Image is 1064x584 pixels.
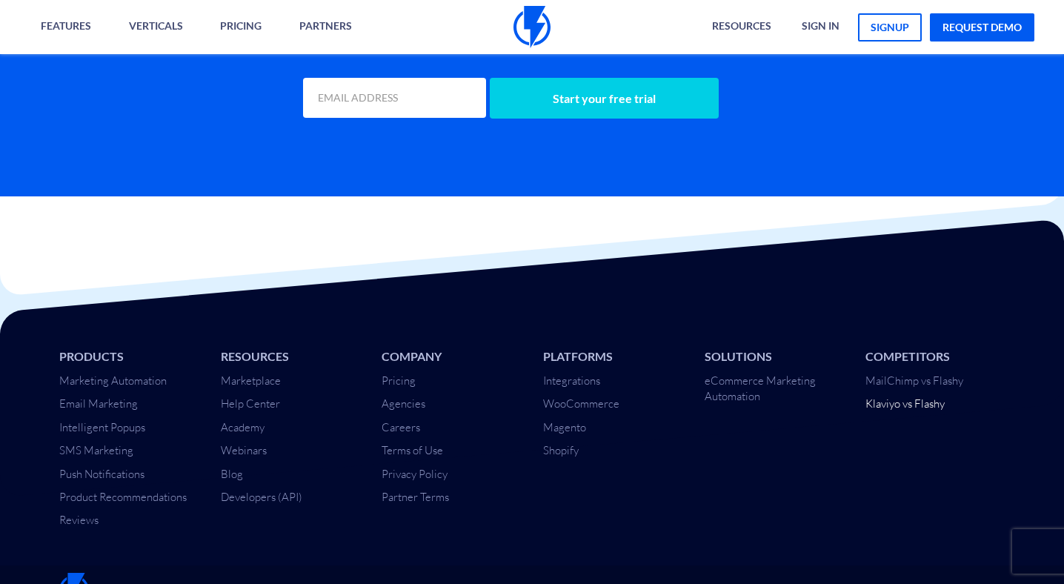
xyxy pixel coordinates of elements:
[59,374,167,388] a: Marketing Automation
[543,443,579,457] a: Shopify
[59,348,199,365] li: Products
[59,420,145,434] a: Intelligent Popups
[59,467,144,481] a: Push Notifications
[221,490,302,504] a: Developers (API)
[858,13,922,42] a: signup
[705,348,844,365] li: Solutions
[221,443,267,457] a: Webinars
[221,396,280,411] a: Help Center
[382,443,443,457] a: Terms of Use
[382,490,449,504] a: Partner Terms
[382,348,521,365] li: Company
[543,420,586,434] a: Magento
[543,348,682,365] li: Platforms
[303,78,486,118] input: EMAIL ADDRESS
[543,396,619,411] a: WooCommerce
[382,420,420,434] a: Careers
[59,443,133,457] a: SMS Marketing
[221,348,360,365] li: Resources
[382,396,425,411] a: Agencies
[59,396,138,411] a: Email Marketing
[543,374,600,388] a: Integrations
[221,374,281,388] a: Marketplace
[705,374,816,403] a: eCommerce Marketing Automation
[59,513,99,527] a: Reviews
[865,396,945,411] a: Klaviyo vs Flashy
[865,374,963,388] a: MailChimp vs Flashy
[490,78,719,119] input: Start your free trial
[59,490,187,504] a: Product Recommendations
[865,348,1005,365] li: Competitors
[382,374,416,388] a: Pricing
[221,420,265,434] a: Academy
[382,467,448,481] a: Privacy Policy
[221,467,243,481] a: Blog
[930,13,1034,42] a: request demo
